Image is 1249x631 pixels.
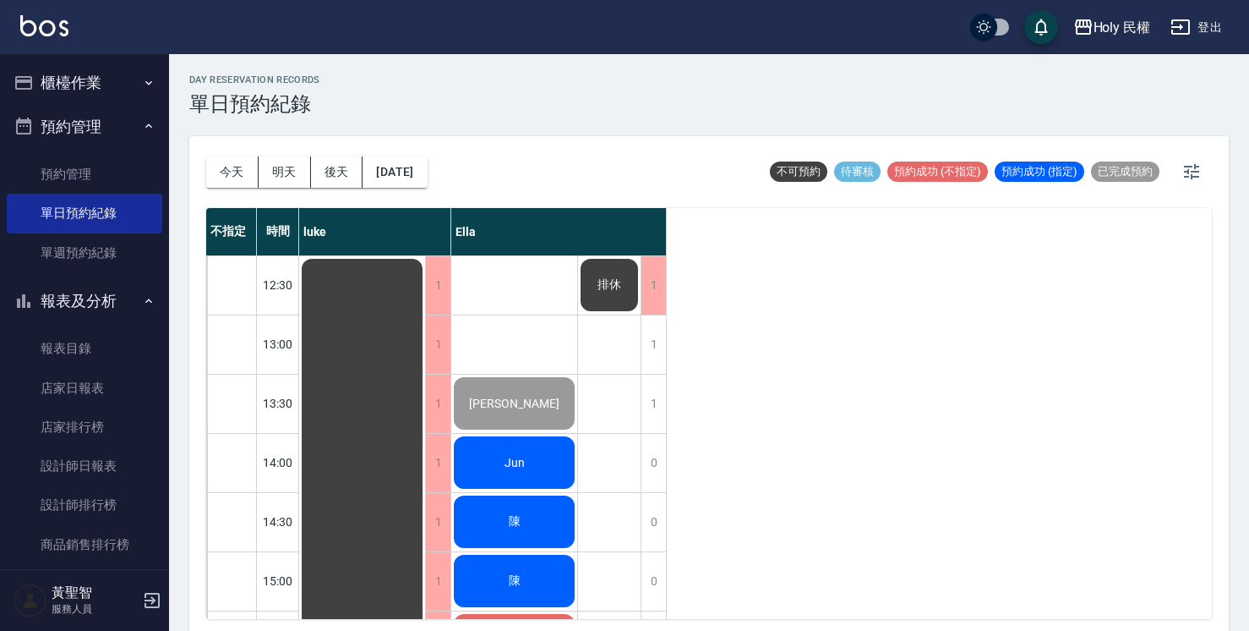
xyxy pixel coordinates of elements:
[257,315,299,374] div: 13:00
[7,408,162,447] a: 店家排行榜
[189,74,320,85] h2: day Reservation records
[425,256,450,315] div: 1
[206,156,259,188] button: 今天
[7,369,162,408] a: 店家日報表
[1024,10,1058,44] button: save
[770,164,827,179] span: 不可預約
[425,434,450,492] div: 1
[505,573,524,589] span: 陳
[257,255,299,315] div: 12:30
[7,564,162,603] a: 顧客入金餘額表
[425,493,450,551] div: 1
[7,233,162,272] a: 單週預約紀錄
[1066,10,1158,45] button: Holy 民權
[1094,17,1151,38] div: Holy 民權
[466,397,563,410] span: [PERSON_NAME]
[7,329,162,368] a: 報表目錄
[505,514,524,529] span: 陳
[995,164,1084,179] span: 預約成功 (指定)
[7,155,162,194] a: 預約管理
[641,434,666,492] div: 0
[641,315,666,374] div: 1
[257,208,299,255] div: 時間
[425,552,450,611] div: 1
[7,61,162,105] button: 櫃檯作業
[451,208,667,255] div: Ella
[641,493,666,551] div: 0
[7,105,162,149] button: 預約管理
[594,277,624,293] span: 排休
[7,525,162,564] a: 商品銷售排行榜
[259,156,311,188] button: 明天
[52,584,138,601] h5: 黃聖智
[834,164,881,179] span: 待審核
[7,447,162,486] a: 設計師日報表
[52,601,138,617] p: 服務人員
[7,486,162,524] a: 設計師排行榜
[189,92,320,116] h3: 單日預約紀錄
[641,256,666,315] div: 1
[257,374,299,433] div: 13:30
[1164,12,1229,43] button: 登出
[257,492,299,551] div: 14:30
[501,456,528,469] span: Jun
[1091,164,1159,179] span: 已完成預約
[20,15,68,36] img: Logo
[7,279,162,323] button: 報表及分析
[641,552,666,611] div: 0
[206,208,257,255] div: 不指定
[7,194,162,233] a: 單日預約紀錄
[887,164,988,179] span: 預約成功 (不指定)
[425,315,450,374] div: 1
[363,156,427,188] button: [DATE]
[641,375,666,433] div: 1
[257,433,299,492] div: 14:00
[425,375,450,433] div: 1
[257,551,299,611] div: 15:00
[311,156,363,188] button: 後天
[299,208,451,255] div: luke
[14,584,47,617] img: Person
